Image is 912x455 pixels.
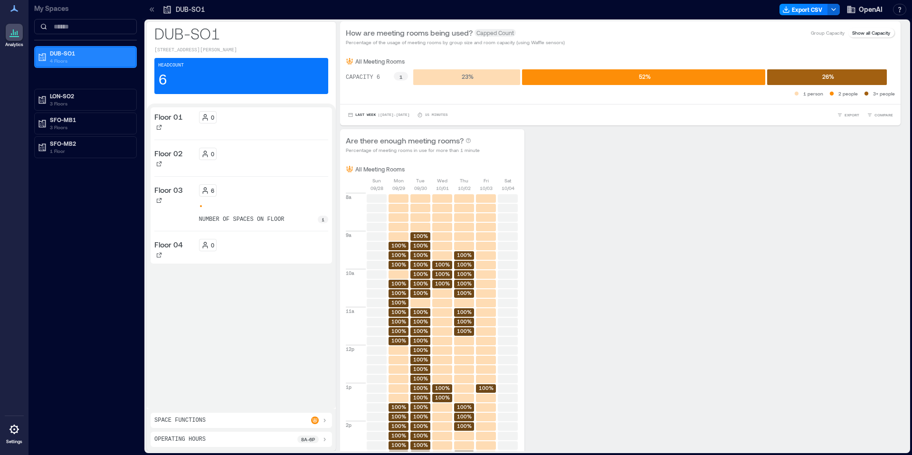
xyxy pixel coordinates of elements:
text: 100% [457,252,472,258]
text: 100% [391,413,406,419]
text: 100% [457,280,472,286]
p: 4 Floors [50,57,130,65]
p: 3+ people [873,90,895,97]
p: DUB-SO1 [154,24,328,43]
p: 10/04 [502,184,514,192]
text: 100% [391,337,406,343]
p: Operating Hours [154,436,206,443]
p: All Meeting Rooms [355,165,405,173]
p: Wed [437,177,447,184]
a: Settings [3,418,26,447]
p: Percentage of meeting rooms in use for more than 1 minute [346,146,480,154]
text: 100% [391,309,406,315]
p: Analytics [5,42,23,47]
text: 26 % [822,73,834,80]
text: 100% [413,328,428,334]
p: LON-SO2 [50,92,130,100]
span: Capped Count [475,29,516,37]
text: 100% [391,299,406,305]
text: 100% [413,318,428,324]
p: 15 minutes [425,112,447,118]
text: 100% [413,271,428,277]
p: 1 [322,216,324,223]
text: 100% [457,318,472,324]
button: OpenAI [844,2,885,17]
text: 100% [457,290,472,296]
p: number of spaces on floor [199,216,285,223]
text: 100% [457,309,472,315]
p: Headcount [158,62,184,69]
span: EXPORT [845,112,859,118]
text: 100% [413,366,428,372]
p: 6 [158,71,167,90]
p: Sat [504,177,511,184]
text: 100% [413,290,428,296]
text: 100% [457,328,472,334]
text: 100% [413,432,428,438]
p: Fri [484,177,489,184]
text: 100% [435,280,450,286]
text: 100% [435,261,450,267]
p: 8a - 6p [301,436,315,443]
text: 52 % [639,73,651,80]
p: Space Functions [154,417,206,424]
text: 100% [413,242,428,248]
p: DUB-SO1 [50,49,130,57]
text: 100% [413,375,428,381]
text: 100% [391,280,406,286]
p: 09/30 [414,184,427,192]
button: COMPARE [865,110,895,120]
p: Group Capacity [811,29,845,37]
text: 100% [413,394,428,400]
text: 100% [391,318,406,324]
text: 100% [391,442,406,448]
p: 9a [346,231,351,239]
p: 10/02 [458,184,471,192]
p: Mon [394,177,404,184]
text: 100% [413,252,428,258]
text: 23 % [462,73,474,80]
text: 100% [413,309,428,315]
p: Show all Capacity [852,29,890,37]
text: 100% [391,290,406,296]
p: [STREET_ADDRESS][PERSON_NAME] [154,47,328,54]
p: Percentage of the usage of meeting rooms by group size and room capacity (using Waffle sensors) [346,38,565,46]
p: 1 person [803,90,823,97]
span: OpenAI [859,5,883,14]
text: 100% [391,432,406,438]
p: Floor 01 [154,111,183,123]
p: 6 [211,187,214,194]
p: Thu [460,177,468,184]
button: Export CSV [779,4,828,15]
p: Floor 02 [154,148,183,159]
text: 100% [391,242,406,248]
text: 100% [457,423,472,429]
text: 100% [435,271,450,277]
p: 3 Floors [50,123,130,131]
text: 100% [413,356,428,362]
p: 2p [346,421,351,429]
text: CAPACITY 6 [346,74,380,81]
p: 1p [346,383,351,391]
text: 100% [413,337,428,343]
p: Sun [372,177,381,184]
text: 100% [413,442,428,448]
text: 100% [391,423,406,429]
p: Floor 04 [154,239,183,250]
text: 100% [413,261,428,267]
p: 2 people [838,90,858,97]
text: 100% [457,404,472,410]
a: Analytics [2,21,26,50]
text: 100% [457,261,472,267]
p: SFO-MB2 [50,140,130,147]
p: 11a [346,307,354,315]
text: 100% [413,280,428,286]
button: EXPORT [835,110,861,120]
p: Settings [6,439,22,445]
button: Last Week |[DATE]-[DATE] [346,110,411,120]
text: 100% [413,413,428,419]
text: 100% [435,394,450,400]
p: 3 Floors [50,100,130,107]
p: Floor 03 [154,184,183,196]
text: 100% [391,261,406,267]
